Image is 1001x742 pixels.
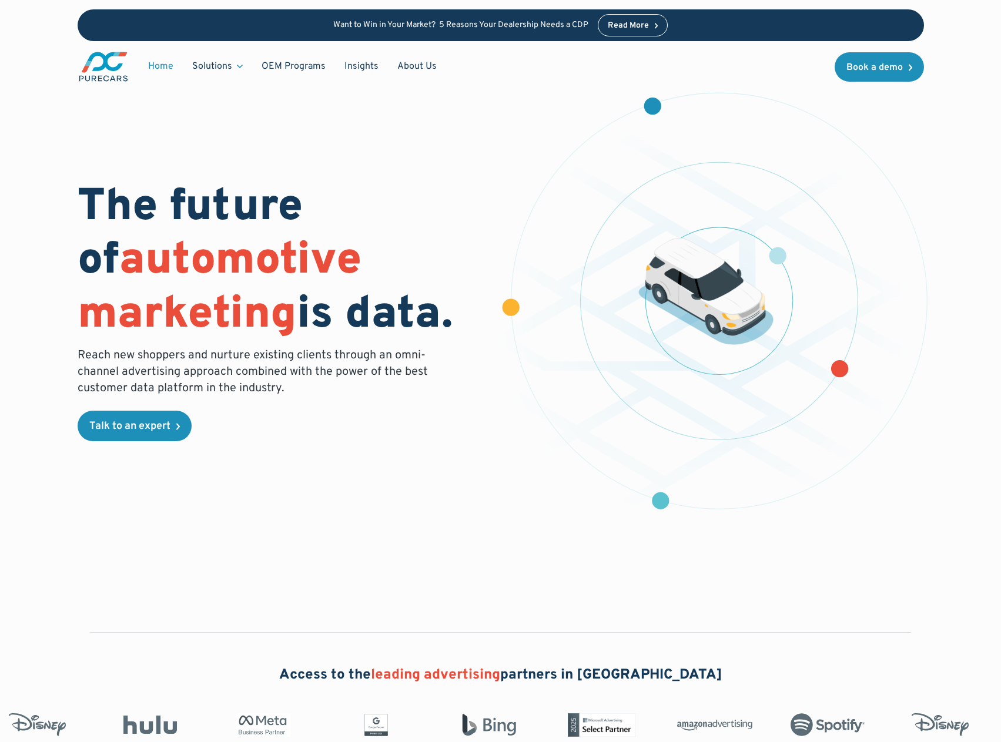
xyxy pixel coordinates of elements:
[434,713,509,737] img: Bing
[78,411,192,441] a: Talk to an expert
[89,421,170,432] div: Talk to an expert
[772,713,848,737] img: Spotify
[208,713,283,737] img: Meta Business Partner
[183,55,252,78] div: Solutions
[78,51,129,83] a: main
[371,666,500,684] span: leading advertising
[388,55,446,78] a: About Us
[835,52,924,82] a: Book a demo
[598,14,668,36] a: Read More
[78,233,361,343] span: automotive marketing
[78,347,435,397] p: Reach new shoppers and nurture existing clients through an omni-channel advertising approach comb...
[139,55,183,78] a: Home
[321,713,396,737] img: Google Partner
[279,666,722,686] h2: Access to the partners in [GEOGRAPHIC_DATA]
[252,55,335,78] a: OEM Programs
[608,22,649,30] div: Read More
[547,713,622,737] img: Microsoft Advertising Partner
[78,182,487,343] h1: The future of is data.
[638,238,774,345] img: illustration of a vehicle
[846,63,903,72] div: Book a demo
[885,713,960,737] img: Disney
[659,716,735,734] img: Amazon Advertising
[333,21,588,31] p: Want to Win in Your Market? 5 Reasons Your Dealership Needs a CDP
[78,51,129,83] img: purecars logo
[192,60,232,73] div: Solutions
[335,55,388,78] a: Insights
[95,716,170,734] img: Hulu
